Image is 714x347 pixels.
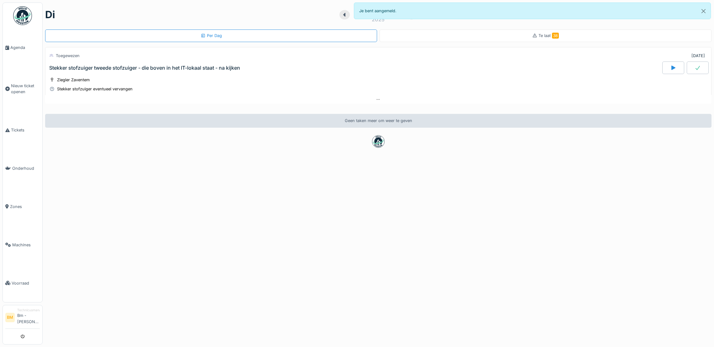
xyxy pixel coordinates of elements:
[57,86,133,92] div: Stekker stofzuiger eventueel vervangen
[11,127,40,133] span: Tickets
[45,114,711,127] div: Geen taken meer om weer te geven
[3,29,42,67] a: Agenda
[3,67,42,111] a: Nieuw ticket openen
[538,33,559,38] span: Te laat
[10,45,40,51] span: Agenda
[17,308,40,327] li: Bm - [PERSON_NAME]
[691,53,705,59] div: [DATE]
[372,16,385,23] div: 2025
[552,33,559,39] span: 38
[5,308,40,329] a: BM TechnicusmanagerBm - [PERSON_NAME]
[57,77,90,83] div: Ziegler Zaventem
[3,264,42,302] a: Voorraad
[372,135,385,148] img: badge-BVDL4wpA.svg
[3,188,42,226] a: Zones
[12,165,40,171] span: Onderhoud
[11,83,40,95] span: Nieuw ticket openen
[3,111,42,149] a: Tickets
[17,308,40,312] div: Technicusmanager
[13,6,32,25] img: Badge_color-CXgf-gQk.svg
[696,3,711,19] button: Close
[3,149,42,188] a: Onderhoud
[12,280,40,286] span: Voorraad
[45,9,55,21] h1: di
[3,226,42,264] a: Machines
[10,204,40,210] span: Zones
[5,313,15,322] li: BM
[49,65,240,71] div: Stekker stofzuiger tweede stofzuiger - die boven in het IT-lokaal staat - na kijken
[354,3,711,19] div: Je bent aangemeld.
[56,53,80,59] div: Toegewezen
[12,242,40,248] span: Machines
[201,33,222,39] div: Per Dag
